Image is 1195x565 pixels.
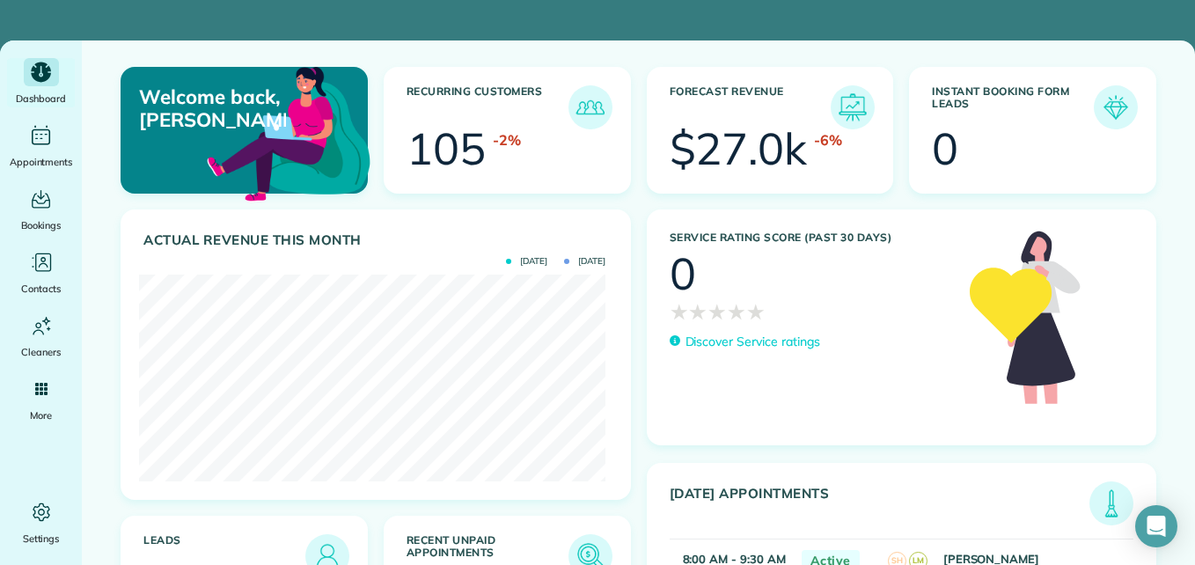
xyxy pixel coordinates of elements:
[10,153,73,171] span: Appointments
[932,127,958,171] div: 0
[7,121,75,171] a: Appointments
[670,252,696,296] div: 0
[670,127,808,171] div: $27.0k
[1098,90,1133,125] img: icon_form_leads-04211a6a04a5b2264e4ee56bc0799ec3eb69b7e499cbb523a139df1d13a81ae0.png
[203,47,374,217] img: dashboard_welcome-42a62b7d889689a78055ac9021e634bf52bae3f8056760290aed330b23ab8690.png
[30,407,52,424] span: More
[1135,505,1177,547] div: Open Intercom Messenger
[139,85,286,132] p: Welcome back, [PERSON_NAME]!
[7,185,75,234] a: Bookings
[506,257,547,266] span: [DATE]
[670,85,832,129] h3: Forecast Revenue
[835,90,870,125] img: icon_forecast_revenue-8c13a41c7ed35a8dcfafea3cbb826a0462acb37728057bba2d056411b612bbbe.png
[573,90,608,125] img: icon_recurring_customers-cf858462ba22bcd05b5a5880d41d6543d210077de5bb9ebc9590e49fd87d84ed.png
[670,231,952,244] h3: Service Rating score (past 30 days)
[21,343,61,361] span: Cleaners
[670,296,689,327] span: ★
[407,127,486,171] div: 105
[814,129,842,150] div: -6%
[7,248,75,297] a: Contacts
[688,296,707,327] span: ★
[746,296,766,327] span: ★
[685,333,820,351] p: Discover Service ratings
[564,257,605,266] span: [DATE]
[670,333,820,351] a: Discover Service ratings
[1094,486,1129,521] img: icon_todays_appointments-901f7ab196bb0bea1936b74009e4eb5ffbc2d2711fa7634e0d609ed5ef32b18b.png
[7,58,75,107] a: Dashboard
[16,90,66,107] span: Dashboard
[727,296,746,327] span: ★
[23,530,60,547] span: Settings
[7,312,75,361] a: Cleaners
[707,296,727,327] span: ★
[670,486,1090,525] h3: [DATE] Appointments
[493,129,521,150] div: -2%
[407,85,568,129] h3: Recurring Customers
[932,85,1094,129] h3: Instant Booking Form Leads
[21,216,62,234] span: Bookings
[7,498,75,547] a: Settings
[143,232,612,248] h3: Actual Revenue this month
[21,280,61,297] span: Contacts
